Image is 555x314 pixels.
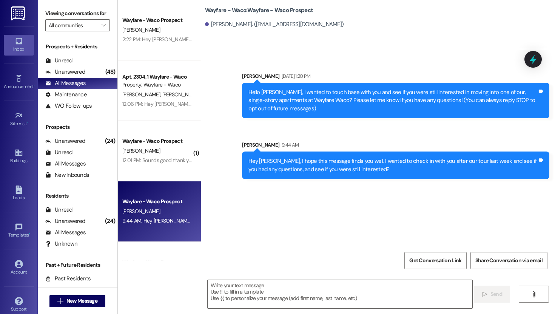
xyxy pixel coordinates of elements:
div: Maintenance [45,91,87,99]
div: Wayfare - Waco Prospect [122,258,192,266]
div: Past + Future Residents [38,261,117,269]
div: All Messages [45,79,86,87]
div: Wayfare - Waco Prospect [122,16,192,24]
span: • [34,83,35,88]
div: All Messages [45,160,86,168]
a: Site Visit • [4,109,34,130]
label: Viewing conversations for [45,8,110,19]
button: New Message [49,295,105,307]
div: 2:22 PM: Hey [PERSON_NAME]! I was on the phone, were you interested in taking a tour? (You can al... [122,36,446,43]
div: Past Residents [45,275,91,283]
div: Unknown [45,240,77,248]
a: Leads [4,183,34,204]
div: 9:44 AM: Hey [PERSON_NAME], I hope this message finds you well. I wanted to check in with you aft... [122,217,538,224]
div: Residents [38,192,117,200]
span: • [29,231,30,237]
div: Prospects + Residents [38,43,117,51]
div: All Messages [45,229,86,237]
span: • [27,120,28,125]
div: Hey [PERSON_NAME], I hope this message finds you well. I wanted to check in with you after our to... [248,157,537,173]
span: Get Conversation Link [409,257,461,265]
div: Unanswered [45,137,85,145]
div: Apt. 2304, 1 Wayfare - Waco [122,73,192,81]
div: New Inbounds [45,171,89,179]
span: Send [490,290,502,298]
i:  [102,22,106,28]
b: Wayfare - Waco: Wayfare - Waco Prospect [205,6,313,14]
div: Prospects [38,123,117,131]
div: Unanswered [45,68,85,76]
span: [PERSON_NAME] [162,91,200,98]
button: Get Conversation Link [404,252,466,269]
div: Unanswered [45,217,85,225]
span: Share Conversation via email [475,257,543,265]
button: Share Conversation via email [470,252,547,269]
div: Wayfare - Waco Prospect [122,137,192,145]
div: [PERSON_NAME] [242,72,549,83]
span: [PERSON_NAME] [122,91,162,98]
span: [PERSON_NAME] [122,147,160,154]
i:  [57,298,63,304]
div: Unread [45,57,72,65]
div: Wayfare - Waco Prospect [122,198,192,206]
div: Unread [45,148,72,156]
div: Property: Wayfare - Waco [122,81,192,89]
div: [DATE] 1:20 PM [280,72,311,80]
div: (24) [103,215,117,227]
div: 12:01 PM: Sounds good thank you! [122,157,196,164]
div: (48) [103,66,117,78]
div: [PERSON_NAME] [242,141,549,152]
div: 9:44 AM [280,141,299,149]
div: Hello [PERSON_NAME], I wanted to touch base with you and see if you were still interested in movi... [248,88,537,113]
a: Buildings [4,146,34,167]
div: (24) [103,135,117,147]
span: New Message [66,297,97,305]
img: ResiDesk Logo [11,6,26,20]
a: Account [4,258,34,278]
div: WO Follow-ups [45,102,92,110]
i:  [482,291,487,297]
span: [PERSON_NAME] [122,208,160,215]
input: All communities [49,19,98,31]
div: Future Residents [45,286,96,294]
button: Send [474,286,510,303]
a: Templates • [4,221,34,241]
div: Unread [45,206,72,214]
a: Inbox [4,35,34,55]
div: [PERSON_NAME]. ([EMAIL_ADDRESS][DOMAIN_NAME]) [205,20,344,28]
i:  [531,291,536,297]
span: [PERSON_NAME] [122,26,160,33]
